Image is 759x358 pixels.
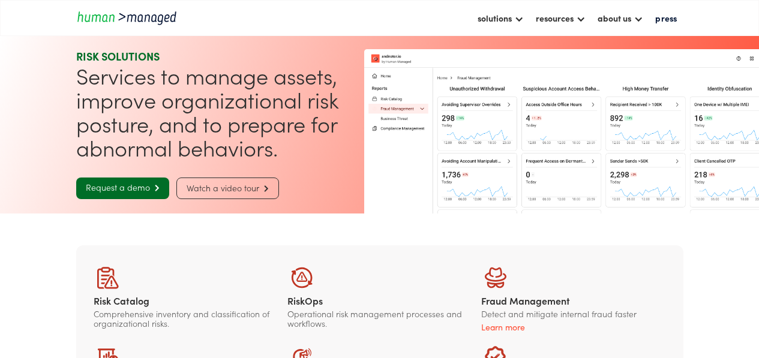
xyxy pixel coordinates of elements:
[481,321,665,333] a: Learn more
[536,11,574,25] div: resources
[472,8,530,28] div: solutions
[598,11,631,25] div: about us
[176,178,279,199] a: Watch a video tour
[76,178,169,199] a: Request a demo
[76,10,184,26] a: home
[530,8,592,28] div: resources
[287,294,472,306] div: RiskOps
[481,309,665,318] div: Detect and mitigate internal fraud faster
[259,185,269,192] span: 
[150,184,160,192] span: 
[649,8,683,28] a: press
[481,294,665,306] div: Fraud Management
[94,294,278,306] div: Risk Catalog
[287,309,472,328] div: Operational risk management processes and workflows.
[478,11,512,25] div: solutions
[592,8,649,28] div: about us
[76,64,375,160] h1: Services to manage assets, improve organizational risk posture, and to prepare for abnormal behav...
[94,309,278,328] div: Comprehensive inventory and classification of organizational risks.
[76,49,375,64] div: RISK SOLUTIONS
